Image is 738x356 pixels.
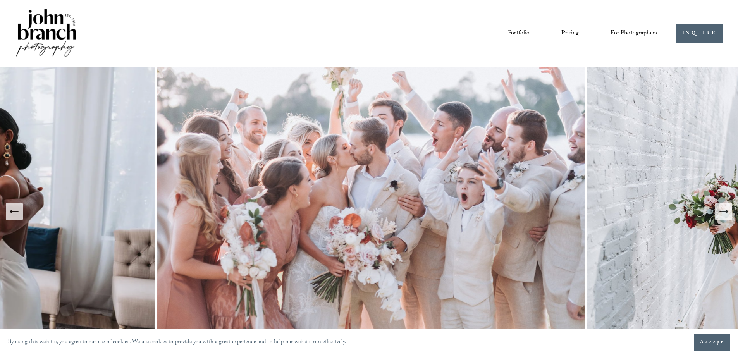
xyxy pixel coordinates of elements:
[561,27,579,40] a: Pricing
[694,334,730,351] button: Accept
[155,67,587,355] img: A wedding party celebrating outdoors, featuring a bride and groom kissing amidst cheering bridesm...
[676,24,723,43] a: INQUIRE
[700,339,724,346] span: Accept
[8,337,347,348] p: By using this website, you agree to our use of cookies. We use cookies to provide you with a grea...
[508,27,530,40] a: Portfolio
[611,27,657,40] a: folder dropdown
[611,28,657,40] span: For Photographers
[715,203,732,220] button: Next Slide
[15,7,77,60] img: John Branch IV Photography
[6,203,23,220] button: Previous Slide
